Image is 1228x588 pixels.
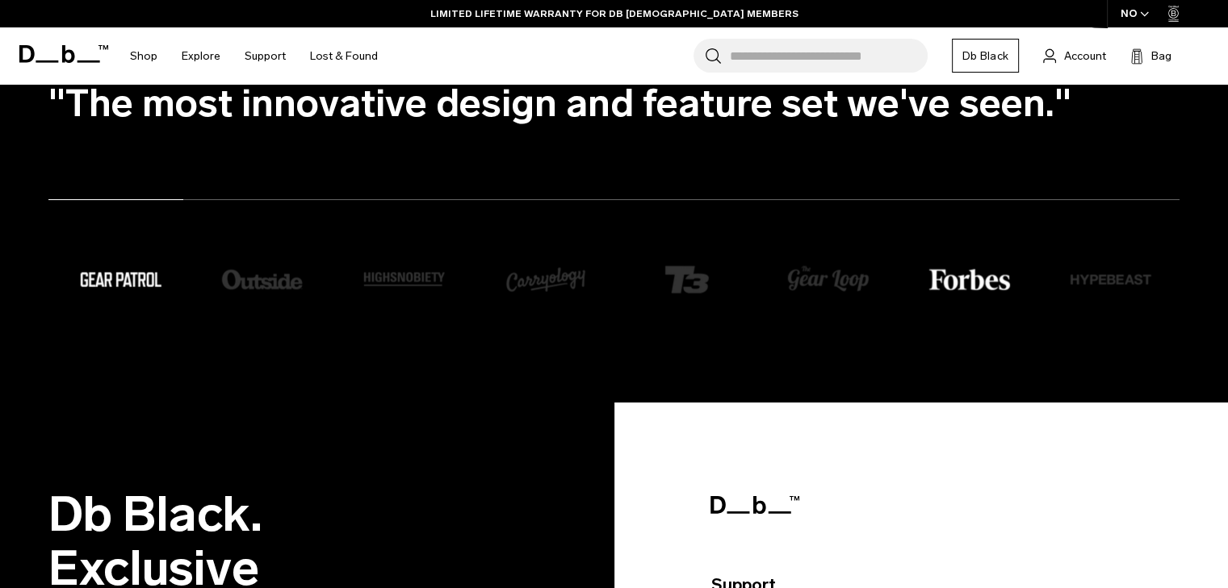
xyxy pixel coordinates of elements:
li: 7 / 8 [647,239,788,325]
li: 1 / 8 [929,269,1071,295]
img: Daco_1655576_small.png [505,239,585,319]
a: Support [245,27,286,85]
li: 3 / 8 [81,272,222,292]
img: Daco_1655574_small.png [1071,239,1151,319]
span: Bag [1151,48,1171,65]
a: Account [1043,46,1106,65]
a: Db Black [952,39,1019,73]
img: Highsnobiety_Logo_text-white_small.png [363,272,444,286]
a: Lost & Found [310,27,378,85]
nav: Main Navigation [118,27,390,85]
li: 5 / 8 [363,272,505,291]
a: Shop [130,27,157,85]
img: T3-shopify_7ab890f7-51d7-4acd-8d4e-df8abd1ca271_small.png [647,239,727,319]
a: LIMITED LIFETIME WARRANTY FOR DB [DEMOGRAPHIC_DATA] MEMBERS [430,6,798,21]
img: gl-og-img_small.png [788,265,869,293]
img: forbes_logo_small.png [929,269,1010,290]
li: 8 / 8 [788,265,929,298]
a: Explore [182,27,220,85]
img: Daco_1655573_20a5ef07-18c4-42cd-9956-22994a13a09f_small.png [81,272,161,286]
li: 2 / 8 [1071,239,1212,325]
li: 6 / 8 [505,239,646,325]
button: Bag [1130,46,1171,65]
span: Account [1064,48,1106,65]
li: 4 / 8 [222,239,363,325]
img: Daco_1655575_small.png [222,239,303,319]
